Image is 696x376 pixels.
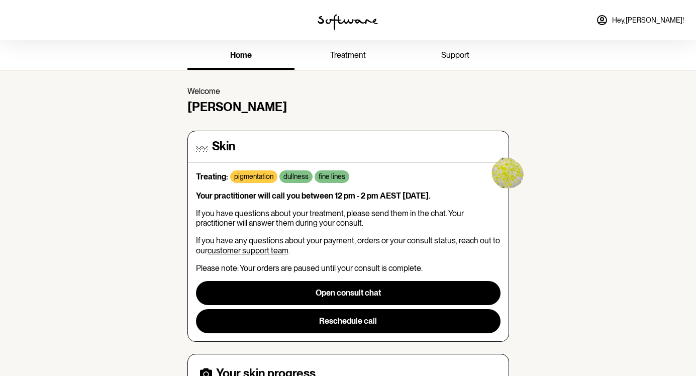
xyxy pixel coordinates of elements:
[612,16,684,25] span: Hey, [PERSON_NAME] !
[196,209,501,228] p: If you have questions about your treatment, please send them in the chat. Your practitioner will ...
[196,172,228,181] strong: Treating:
[196,191,501,201] p: Your practitioner will call you between 12 pm - 2 pm AEST [DATE].
[187,86,509,96] p: Welcome
[473,139,537,203] img: yellow-blob.9da643008c2f38f7bdc4.gif
[319,172,345,181] p: fine lines
[187,100,509,115] h4: [PERSON_NAME]
[294,42,402,70] a: treatment
[402,42,509,70] a: support
[234,172,273,181] p: pigmentation
[330,50,366,60] span: treatment
[590,8,690,32] a: Hey,[PERSON_NAME]!
[196,309,501,333] button: Reschedule call
[283,172,309,181] p: dullness
[196,263,501,273] p: Please note: Your orders are paused until your consult is complete.
[187,42,294,70] a: home
[196,236,501,255] p: If you have any questions about your payment, orders or your consult status, reach out to our .
[212,139,235,154] h4: Skin
[441,50,469,60] span: support
[196,281,501,305] button: Open consult chat
[230,50,252,60] span: home
[318,14,378,30] img: software logo
[319,316,377,326] span: Reschedule call
[208,246,288,255] a: customer support team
